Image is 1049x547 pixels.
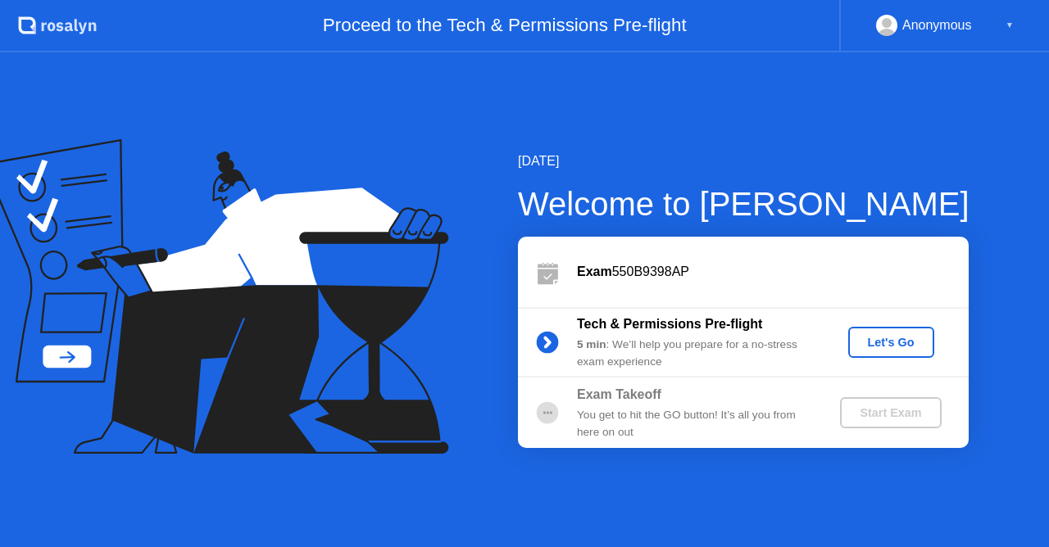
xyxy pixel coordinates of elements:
div: 550B9398AP [577,262,969,282]
b: 5 min [577,338,606,350]
b: Tech & Permissions Pre-flight [577,317,762,331]
div: Let's Go [855,336,928,349]
div: [DATE] [518,151,970,171]
div: : We’ll help you prepare for a no-stress exam experience [577,337,813,370]
b: Exam Takeoff [577,387,661,401]
div: Start Exam [847,406,934,419]
div: Welcome to [PERSON_NAME] [518,179,970,228]
b: Exam [577,264,612,278]
button: Let's Go [848,327,934,358]
button: Start Exam [840,397,941,428]
div: You get to hit the GO button! It’s all you from here on out [577,407,813,441]
div: ▼ [1006,15,1014,36]
div: Anonymous [902,15,972,36]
